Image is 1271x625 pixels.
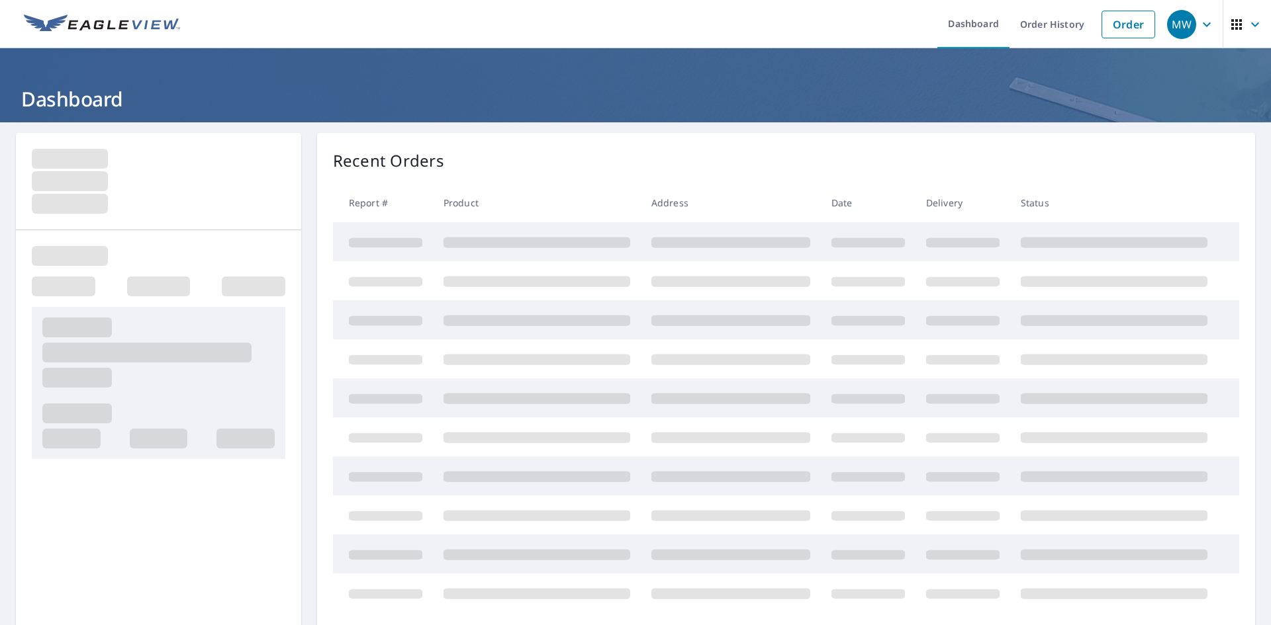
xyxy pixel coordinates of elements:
th: Date [821,183,916,222]
th: Address [641,183,821,222]
img: EV Logo [24,15,180,34]
div: MW [1167,10,1196,39]
a: Order [1102,11,1155,38]
h1: Dashboard [16,85,1255,112]
th: Product [433,183,641,222]
th: Status [1010,183,1218,222]
p: Recent Orders [333,149,444,173]
th: Delivery [916,183,1010,222]
th: Report # [333,183,433,222]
